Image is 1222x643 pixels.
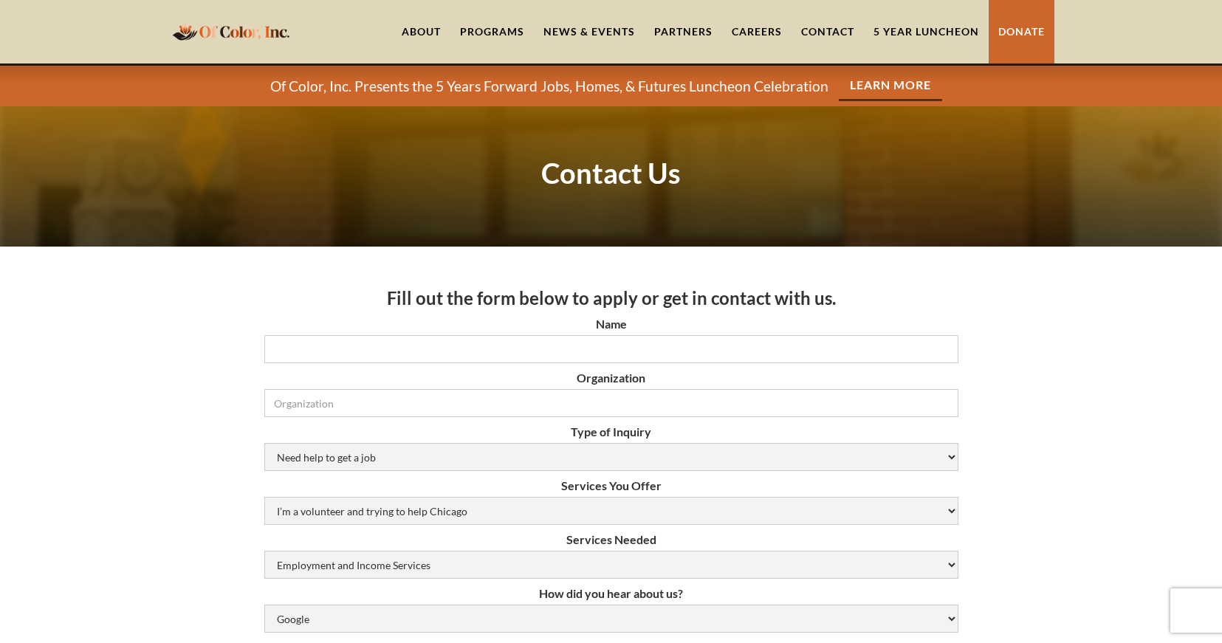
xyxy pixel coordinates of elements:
[168,14,294,49] a: home
[270,78,828,95] p: Of Color, Inc. Presents the 5 Years Forward Jobs, Homes, & Futures Luncheon Celebration
[264,287,958,309] h3: Fill out the form below to apply or get in contact with us.
[264,532,958,547] label: Services Needed
[264,478,958,493] label: Services You Offer
[264,586,958,601] label: How did you hear about us?
[264,371,958,385] label: Organization
[839,71,942,101] a: Learn More
[460,24,524,39] div: Programs
[264,389,958,417] input: Organization
[264,317,958,331] label: Name
[541,156,681,190] strong: Contact Us
[264,424,958,439] label: Type of Inquiry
